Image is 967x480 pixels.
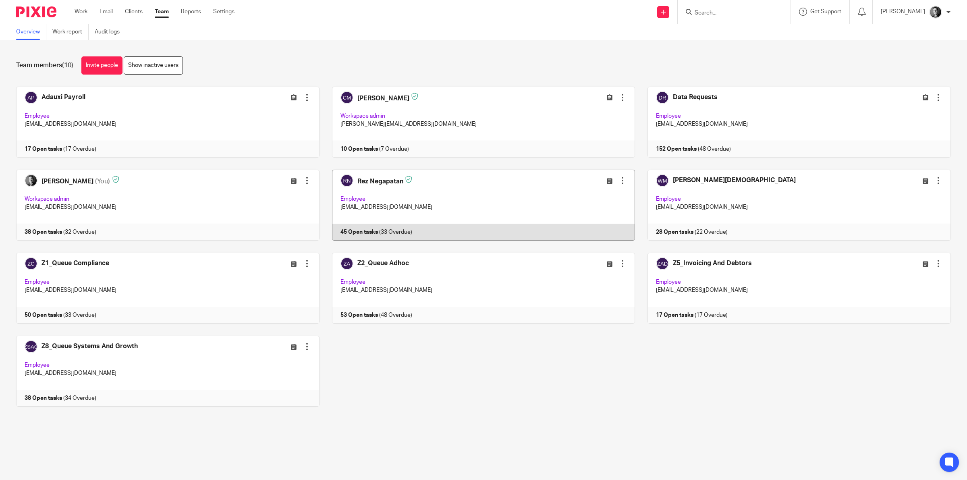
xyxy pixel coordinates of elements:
img: Pixie [16,6,56,17]
span: (10) [62,62,73,69]
span: Get Support [810,9,841,15]
a: Invite people [81,56,122,75]
a: Reports [181,8,201,16]
a: Clients [125,8,143,16]
a: Email [100,8,113,16]
a: Team [155,8,169,16]
a: Work [75,8,87,16]
p: [PERSON_NAME] [881,8,925,16]
a: Work report [52,24,89,40]
a: Overview [16,24,46,40]
h1: Team members [16,61,73,70]
input: Search [694,10,766,17]
img: DSC_9061-3.jpg [929,6,942,19]
a: Settings [213,8,234,16]
a: Show inactive users [124,56,183,75]
a: Audit logs [95,24,126,40]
